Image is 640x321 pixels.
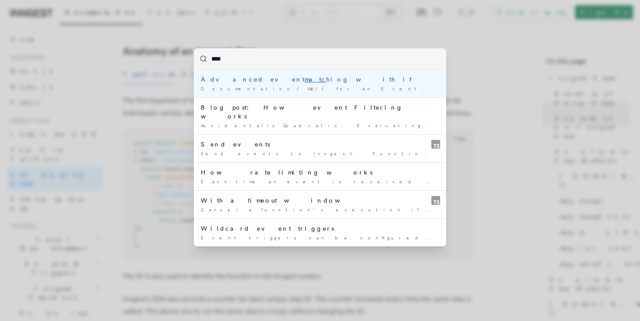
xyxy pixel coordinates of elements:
div: With a timeout window [201,196,439,205]
div: Each time an event is received that hes your function … [201,178,439,185]
div: Wildcard event triggers [201,224,439,233]
div: Advanced event hing with if [201,75,439,84]
div: Blog post: How event Filtering works [201,103,439,121]
div: How rate limiting works [201,168,439,177]
span: / [297,86,304,91]
div: Event triggers can be configured using wildcards to h multiple … [201,235,439,241]
div: Cancel a function's execution if a hing event is … [201,207,439,213]
mark: matc [305,76,326,83]
div: Accidentally Quadratic: Evaluating trillions of event hes in real-time [201,122,439,129]
span: Examples [436,86,489,91]
div: Send events to Inngest. Functions with hing event triggers will … [201,150,439,157]
span: Documentation [201,86,293,91]
div: Send events [201,140,439,149]
span: Wait for an Event [308,86,432,91]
